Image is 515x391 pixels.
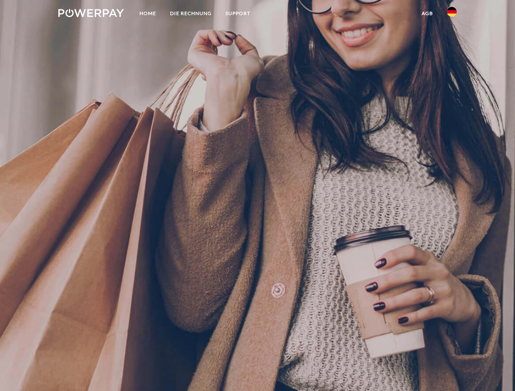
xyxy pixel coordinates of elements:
[219,6,257,21] a: SUPPORT
[415,6,440,21] a: agb
[447,7,457,17] img: de
[163,6,219,21] a: DIE RECHNUNG
[133,6,163,21] a: Home
[58,9,124,17] img: logo-powerpay-white.svg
